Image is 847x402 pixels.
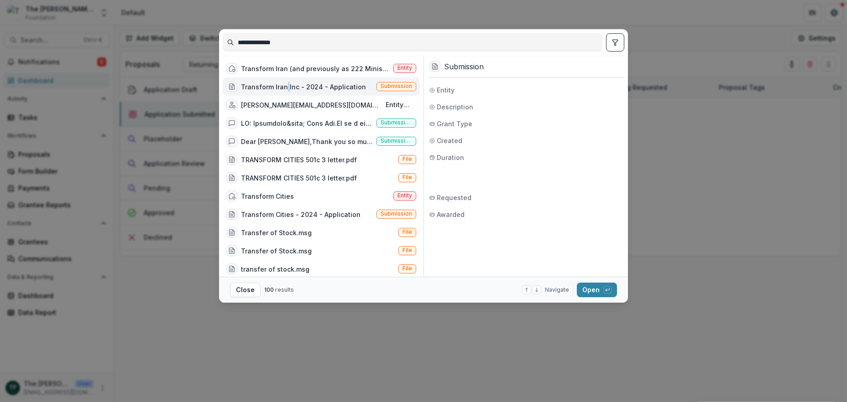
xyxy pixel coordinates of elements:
span: 100 [264,286,274,293]
span: Grant Type [437,119,472,129]
div: Transform Iran Inc - 2024 - Application [241,82,366,92]
span: Awarded [437,210,465,219]
h3: Submission [444,61,484,72]
span: Entity user [386,101,416,109]
span: Entity [397,192,412,199]
div: transfer of stock.msg [241,264,309,274]
span: Entity [437,85,455,95]
div: LO: Ipsumdolo&sita; Cons Adi.El se d eius temporin ut laboree dolo magn aliquaenimad minimve qui ... [241,119,373,128]
div: Transform Cities - 2024 - Application [241,210,361,219]
span: Duration [437,153,464,162]
span: Requested [437,193,471,202]
span: Description [437,102,473,112]
span: Submission comment [381,119,412,126]
div: Transform Cities [241,191,294,201]
div: TRANSFORM CITIES 501c 3 letter.pdf [241,155,357,165]
div: TRANSFORM CITIES 501c 3 letter.pdf [241,173,357,183]
div: Transfer of Stock.msg [241,246,312,256]
span: Navigate [545,286,569,294]
button: Open [577,283,617,297]
span: File [403,229,412,235]
div: Transform Iran (and previously as 222 Ministries USA) [241,64,390,73]
span: File [403,156,412,162]
span: Submission [381,211,412,217]
span: File [403,247,412,253]
button: toggle filters [606,33,624,52]
div: [PERSON_NAME][EMAIL_ADDRESS][DOMAIN_NAME] [241,100,382,110]
span: Submission [381,83,412,89]
div: Transfer of Stock.msg [241,228,312,237]
button: Close [230,283,261,297]
span: Created [437,136,462,145]
span: Submission comment [381,138,412,144]
span: results [275,286,294,293]
span: Entity [397,65,412,71]
div: Dear [PERSON_NAME],Thank you so much for this wonderful news! We are deeply grateful for The [PER... [241,137,373,146]
span: File [403,174,412,180]
span: File [403,265,412,272]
